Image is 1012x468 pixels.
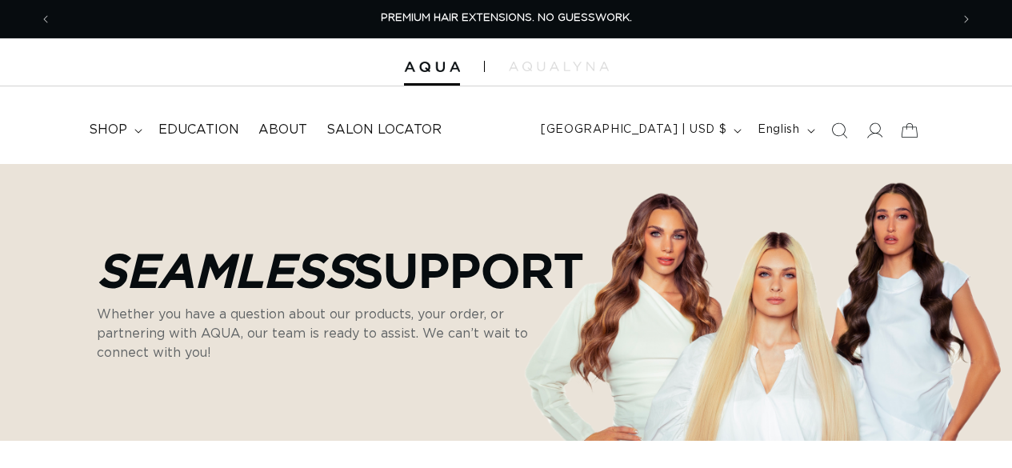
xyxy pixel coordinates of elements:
[326,122,442,138] span: Salon Locator
[97,305,561,362] p: Whether you have a question about our products, your order, or partnering with AQUA, our team is ...
[158,122,239,138] span: Education
[949,4,984,34] button: Next announcement
[509,62,609,71] img: aqualyna.com
[79,112,149,148] summary: shop
[89,122,127,138] span: shop
[822,113,857,148] summary: Search
[541,122,726,138] span: [GEOGRAPHIC_DATA] | USD $
[149,112,249,148] a: Education
[758,122,799,138] span: English
[97,242,584,297] p: Support
[748,115,821,146] button: English
[531,115,748,146] button: [GEOGRAPHIC_DATA] | USD $
[28,4,63,34] button: Previous announcement
[249,112,317,148] a: About
[381,13,632,23] span: PREMIUM HAIR EXTENSIONS. NO GUESSWORK.
[317,112,451,148] a: Salon Locator
[404,62,460,73] img: Aqua Hair Extensions
[97,244,354,295] em: Seamless
[258,122,307,138] span: About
